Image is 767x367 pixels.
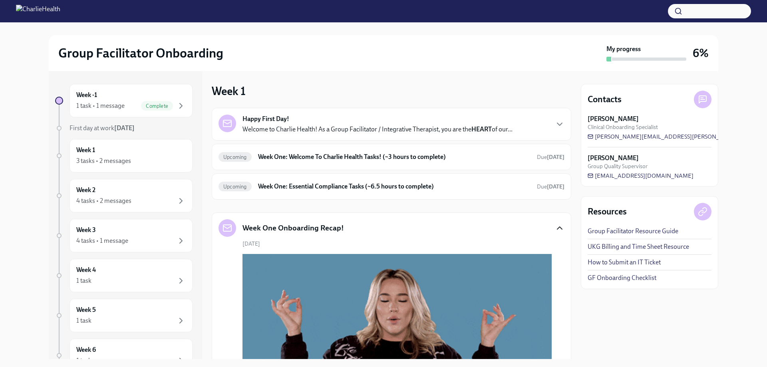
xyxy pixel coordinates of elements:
h6: Week 6 [76,345,96,354]
p: Welcome to Charlie Health! As a Group Facilitator / Integrative Therapist, you are the of our... [242,125,513,134]
span: Group Quality Supervisor [588,163,648,170]
span: Due [537,154,564,161]
a: UpcomingWeek One: Welcome To Charlie Health Tasks! (~3 hours to complete)Due[DATE] [219,151,564,163]
h2: Group Facilitator Onboarding [58,45,223,61]
strong: [DATE] [547,183,564,190]
div: 1 task [76,276,91,285]
span: Upcoming [219,154,252,160]
h6: Week One: Essential Compliance Tasks (~6.5 hours to complete) [258,182,531,191]
a: How to Submit an IT Ticket [588,258,661,267]
span: Clinical Onboarding Specialist [588,123,658,131]
a: UpcomingWeek One: Essential Compliance Tasks (~6.5 hours to complete)Due[DATE] [219,180,564,193]
a: Week 13 tasks • 2 messages [55,139,193,173]
a: Week 41 task [55,259,193,292]
strong: [DATE] [114,124,135,132]
span: Due [537,183,564,190]
h6: Week 1 [76,146,95,155]
strong: [PERSON_NAME] [588,115,639,123]
div: 4 tasks • 1 message [76,236,128,245]
a: First day at work[DATE] [55,124,193,133]
h5: Week One Onboarding Recap! [242,223,344,233]
strong: [PERSON_NAME] [588,154,639,163]
strong: [DATE] [547,154,564,161]
h4: Contacts [588,93,622,105]
h3: 6% [693,46,709,60]
span: First day at work [70,124,135,132]
strong: HEART [471,125,492,133]
img: CharlieHealth [16,5,60,18]
div: 1 task • 1 message [76,101,125,110]
a: Week -11 task • 1 messageComplete [55,84,193,117]
h6: Week 3 [76,226,96,234]
h6: Week -1 [76,91,97,99]
span: Upcoming [219,184,252,190]
div: 4 tasks • 2 messages [76,196,131,205]
a: Week 51 task [55,299,193,332]
h6: Week 4 [76,266,96,274]
div: 3 tasks • 2 messages [76,157,131,165]
div: 1 task [76,316,91,325]
a: Group Facilitator Resource Guide [588,227,678,236]
span: [DATE] [242,240,260,248]
a: Week 34 tasks • 1 message [55,219,193,252]
h4: Resources [588,206,627,218]
h6: Week 2 [76,186,95,194]
a: [EMAIL_ADDRESS][DOMAIN_NAME] [588,172,693,180]
a: UKG Billing and Time Sheet Resource [588,242,689,251]
h6: Week One: Welcome To Charlie Health Tasks! (~3 hours to complete) [258,153,531,161]
h3: Week 1 [212,84,246,98]
span: September 22nd, 2025 10:00 [537,183,564,190]
a: GF Onboarding Checklist [588,274,656,282]
span: September 22nd, 2025 10:00 [537,153,564,161]
strong: Happy First Day! [242,115,289,123]
div: 1 task [76,356,91,365]
a: Week 24 tasks • 2 messages [55,179,193,212]
span: Complete [141,103,173,109]
h6: Week 5 [76,306,96,314]
strong: My progress [606,45,641,54]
